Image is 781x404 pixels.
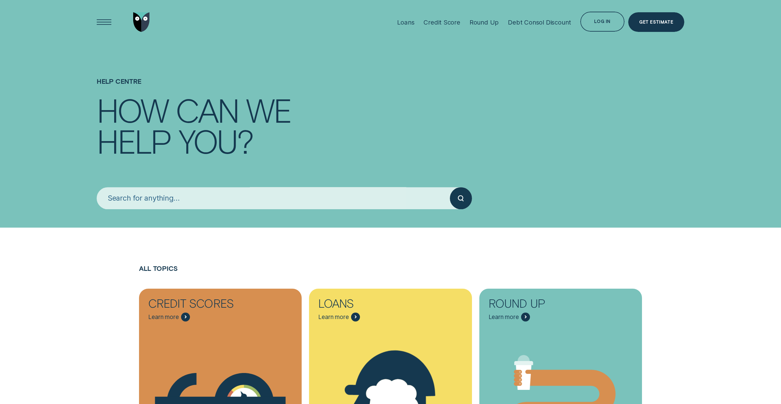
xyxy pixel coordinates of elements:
div: Round Up [470,18,499,26]
button: Log in [580,12,624,32]
div: Loans [397,18,414,26]
span: Learn more [489,313,519,321]
img: Wisr [133,12,150,32]
h4: How can we help you? [97,94,684,187]
div: you? [179,125,253,156]
div: How [97,94,168,125]
h1: Help Centre [97,44,684,94]
button: Open Menu [94,12,114,32]
a: Get Estimate [628,12,684,32]
div: Credit Score [423,18,460,26]
span: Learn more [148,313,179,321]
div: can [176,94,238,125]
span: Learn more [318,313,349,321]
div: help [97,125,171,156]
input: Search for anything... [97,187,450,209]
div: Loans [318,298,407,313]
button: Submit your search query. [450,187,472,209]
div: Round Up [489,298,577,313]
h2: All Topics [139,264,642,289]
div: Credit Scores [148,298,237,313]
div: we [246,94,291,125]
div: Debt Consol Discount [508,18,571,26]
